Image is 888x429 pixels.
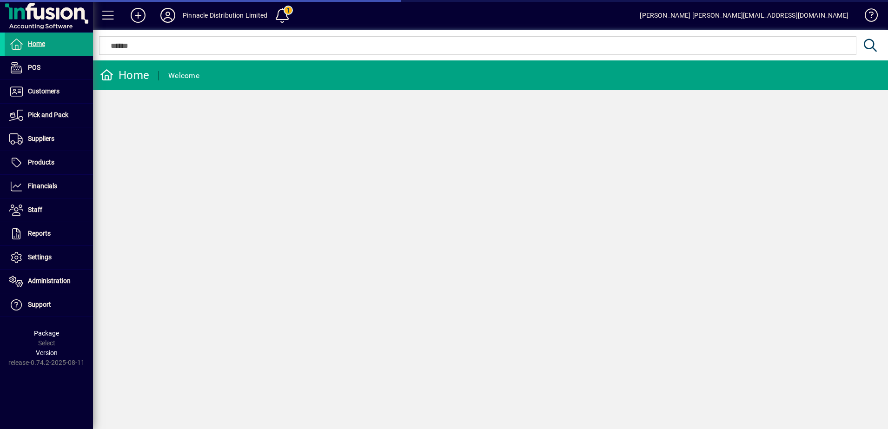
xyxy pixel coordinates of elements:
a: Financials [5,175,93,198]
div: Home [100,68,149,83]
a: Reports [5,222,93,245]
span: Products [28,158,54,166]
span: Customers [28,87,60,95]
div: Pinnacle Distribution Limited [183,8,267,23]
a: Settings [5,246,93,269]
span: Settings [28,253,52,261]
span: Suppliers [28,135,54,142]
div: Welcome [168,68,199,83]
span: Support [28,301,51,308]
div: [PERSON_NAME] [PERSON_NAME][EMAIL_ADDRESS][DOMAIN_NAME] [640,8,848,23]
span: Administration [28,277,71,284]
span: POS [28,64,40,71]
span: Home [28,40,45,47]
a: Knowledge Base [858,2,876,32]
a: POS [5,56,93,79]
a: Suppliers [5,127,93,151]
a: Support [5,293,93,317]
a: Customers [5,80,93,103]
span: Version [36,349,58,356]
a: Pick and Pack [5,104,93,127]
a: Administration [5,270,93,293]
a: Staff [5,198,93,222]
button: Add [123,7,153,24]
a: Products [5,151,93,174]
span: Staff [28,206,42,213]
button: Profile [153,7,183,24]
span: Reports [28,230,51,237]
span: Financials [28,182,57,190]
span: Pick and Pack [28,111,68,119]
span: Package [34,330,59,337]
